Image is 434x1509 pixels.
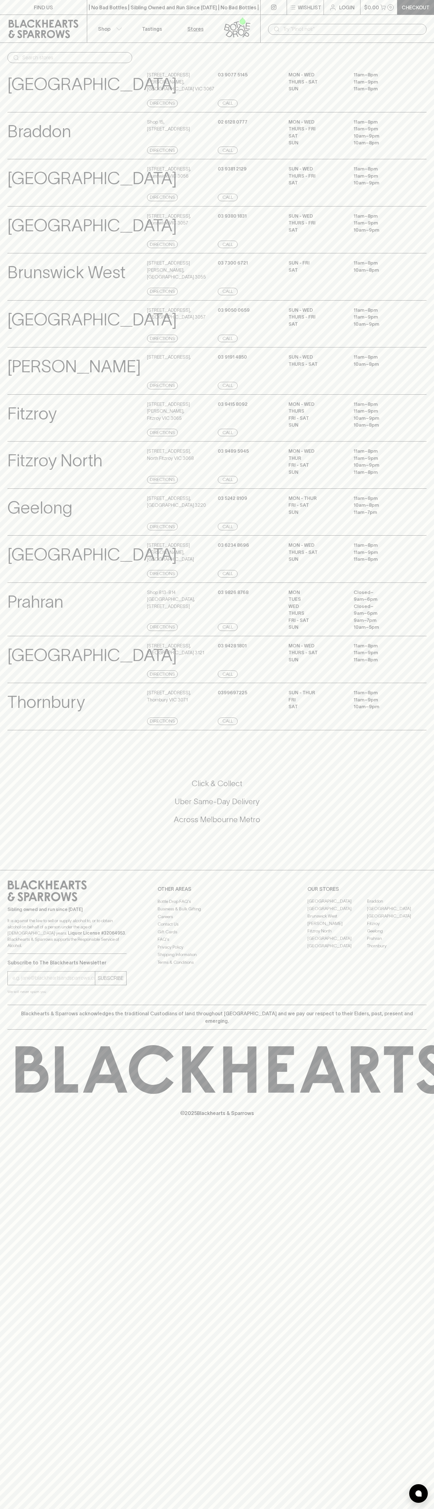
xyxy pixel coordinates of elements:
p: SUBSCRIBE [98,974,124,982]
p: We will never spam you [7,989,127,995]
p: Thornbury [7,689,85,715]
p: 03 6234 8696 [218,542,249,549]
a: Shipping Information [158,951,277,958]
p: 11am – 8pm [354,642,409,650]
p: MON - THUR [289,495,344,502]
p: 03 9380 1831 [218,213,247,220]
p: 11am – 7pm [354,509,409,516]
p: 11am – 9pm [354,549,409,556]
a: Prahran [367,935,427,942]
a: Thornbury [367,942,427,950]
p: Wishlist [298,4,321,11]
p: SUN - WED [289,354,344,361]
a: Directions [147,476,178,483]
p: 10am – 9pm [354,415,409,422]
p: [STREET_ADDRESS][PERSON_NAME] , [GEOGRAPHIC_DATA] VIC 3067 [147,71,216,93]
p: [STREET_ADDRESS] , [GEOGRAPHIC_DATA] 3057 [147,307,206,321]
a: Bottle Drop FAQ's [158,898,277,905]
p: 10am – 8pm [354,502,409,509]
a: Call [218,100,238,107]
p: SAT [289,321,344,328]
p: Geelong [7,495,72,521]
a: [GEOGRAPHIC_DATA] [307,935,367,942]
p: Brunswick West [7,260,126,285]
p: 11am – 8pm [354,307,409,314]
a: Business & Bulk Gifting [158,905,277,913]
p: 03 7300 6721 [218,260,248,267]
a: Call [218,194,238,201]
img: bubble-icon [415,1490,422,1497]
a: [GEOGRAPHIC_DATA] [367,905,427,913]
a: Geelong [367,927,427,935]
p: Stores [187,25,204,33]
a: Call [218,288,238,295]
p: 11am – 9pm [354,649,409,656]
a: Directions [147,429,178,436]
p: THUR [289,455,344,462]
a: Directions [147,194,178,201]
a: Call [218,147,238,154]
p: SUN [289,85,344,93]
p: MON [289,589,344,596]
a: Directions [147,523,178,530]
button: SUBSCRIBE [95,972,126,985]
p: Blackhearts & Sparrows acknowledges the traditional Custodians of land throughout [GEOGRAPHIC_DAT... [12,1010,422,1025]
p: [STREET_ADDRESS] , Brunswick VIC 3056 [147,165,191,179]
p: Fitzroy [7,401,57,427]
p: SUN [289,624,344,631]
a: Tastings [130,15,174,43]
a: Call [218,476,238,483]
div: Call to action block [7,754,427,858]
p: 11am – 9pm [354,696,409,704]
p: 11am – 8pm [354,260,409,267]
a: Directions [147,570,178,578]
a: Careers [158,913,277,920]
p: 10am – 8pm [354,267,409,274]
p: SAT [289,179,344,187]
input: Try "Pinot noir" [283,24,422,34]
p: [STREET_ADDRESS] , Thornbury VIC 3071 [147,689,191,703]
p: Subscribe to The Blackhearts Newsletter [7,959,127,966]
p: OTHER AREAS [158,885,277,893]
p: 11am – 8pm [354,165,409,173]
p: 11am – 9pm [354,220,409,227]
p: SUN [289,509,344,516]
a: Gift Cards [158,928,277,936]
p: 11am – 8pm [354,354,409,361]
a: Fitzroy [367,920,427,927]
p: THURS - FRI [289,125,344,133]
p: 02 6128 0777 [218,119,248,126]
p: SUN [289,422,344,429]
p: THURS [289,408,344,415]
a: Privacy Policy [158,943,277,951]
p: 10am – 8pm [354,139,409,147]
p: [STREET_ADDRESS][PERSON_NAME] , [GEOGRAPHIC_DATA] 3055 [147,260,216,281]
p: 11am – 8pm [354,469,409,476]
p: Closed – [354,589,409,596]
a: Fitzroy North [307,927,367,935]
p: 11am – 8pm [354,119,409,126]
p: FRI - SAT [289,415,344,422]
p: Fri [289,696,344,704]
p: [STREET_ADDRESS][PERSON_NAME] , Fitzroy VIC 3065 [147,401,216,422]
p: Shop 813-814 [GEOGRAPHIC_DATA] , [STREET_ADDRESS] [147,589,216,610]
a: Call [218,429,238,436]
a: Directions [147,288,178,295]
p: THURS - FRI [289,173,344,180]
p: SAT [289,133,344,140]
p: 11am – 8pm [354,448,409,455]
p: [GEOGRAPHIC_DATA] [7,213,177,238]
p: [STREET_ADDRESS][PERSON_NAME] , [GEOGRAPHIC_DATA] [147,542,216,563]
p: 9am – 7pm [354,617,409,624]
a: Call [218,570,238,578]
p: MON - WED [289,642,344,650]
p: SAT [289,227,344,234]
button: Shop [87,15,131,43]
p: 10am – 9pm [354,321,409,328]
p: SUN - WED [289,307,344,314]
p: 11am – 8pm [354,689,409,696]
p: [STREET_ADDRESS] , North Fitzroy VIC 3068 [147,448,194,462]
p: [GEOGRAPHIC_DATA] [7,71,177,97]
p: SUN - WED [289,165,344,173]
p: 11am – 8pm [354,656,409,664]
